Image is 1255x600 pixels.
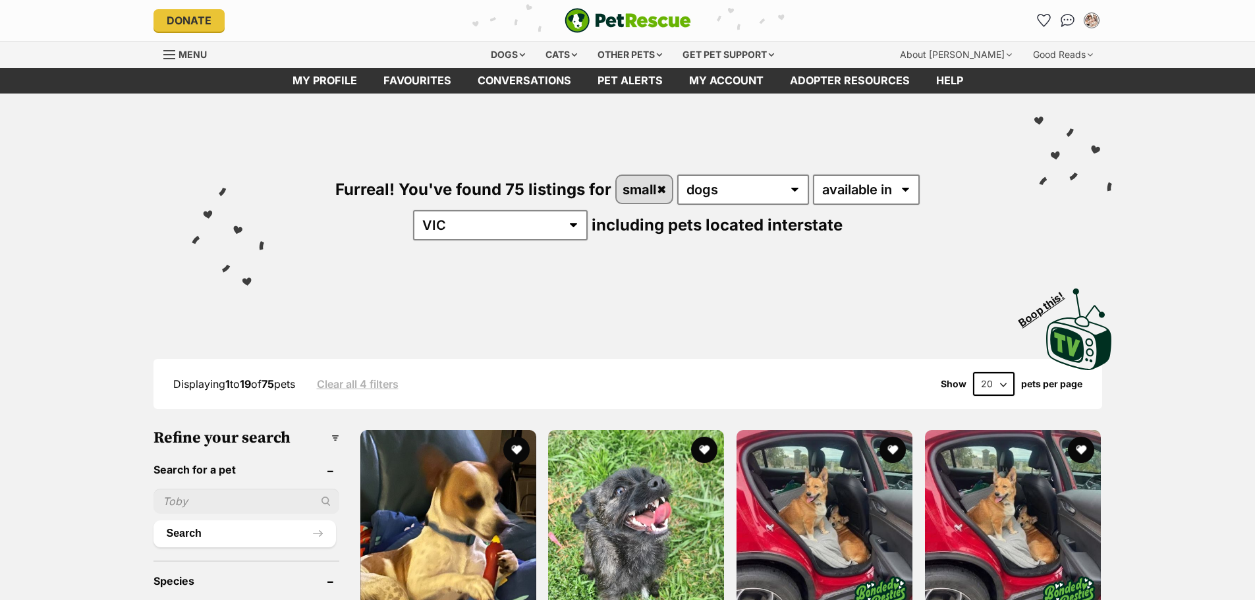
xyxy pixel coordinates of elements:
a: PetRescue [565,8,691,33]
a: Boop this! [1046,277,1112,373]
header: Search for a pet [153,464,339,476]
img: PetRescue TV logo [1046,288,1112,370]
button: favourite [879,437,906,463]
button: Search [153,520,336,547]
span: Boop this! [1016,281,1076,329]
a: Donate [153,9,225,32]
a: conversations [464,68,584,94]
div: Cats [536,41,586,68]
strong: 1 [225,377,230,391]
a: Help [923,68,976,94]
button: favourite [503,437,529,463]
img: Alice Reid profile pic [1085,14,1098,27]
strong: 75 [262,377,274,391]
label: pets per page [1021,379,1082,389]
a: Favourites [1034,10,1055,31]
span: Menu [179,49,207,60]
div: Good Reads [1024,41,1102,68]
a: Clear all 4 filters [317,378,399,390]
a: Adopter resources [777,68,923,94]
div: About [PERSON_NAME] [891,41,1021,68]
a: small [617,176,673,203]
button: favourite [1068,437,1094,463]
div: Dogs [482,41,534,68]
span: Displaying to of pets [173,377,295,391]
span: including pets located interstate [592,215,843,234]
div: Get pet support [673,41,783,68]
a: My account [676,68,777,94]
strong: 19 [240,377,251,391]
button: favourite [691,437,717,463]
a: Favourites [370,68,464,94]
div: Other pets [588,41,671,68]
a: My profile [279,68,370,94]
header: Species [153,575,339,587]
img: logo-e224e6f780fb5917bec1dbf3a21bbac754714ae5b6737aabdf751b685950b380.svg [565,8,691,33]
span: Furreal! You've found 75 listings for [335,180,611,199]
h3: Refine your search [153,429,339,447]
a: Conversations [1057,10,1078,31]
ul: Account quick links [1034,10,1102,31]
span: Show [941,379,966,389]
a: Pet alerts [584,68,676,94]
input: Toby [153,489,339,514]
button: My account [1081,10,1102,31]
a: Menu [163,41,216,65]
img: chat-41dd97257d64d25036548639549fe6c8038ab92f7586957e7f3b1b290dea8141.svg [1061,14,1074,27]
